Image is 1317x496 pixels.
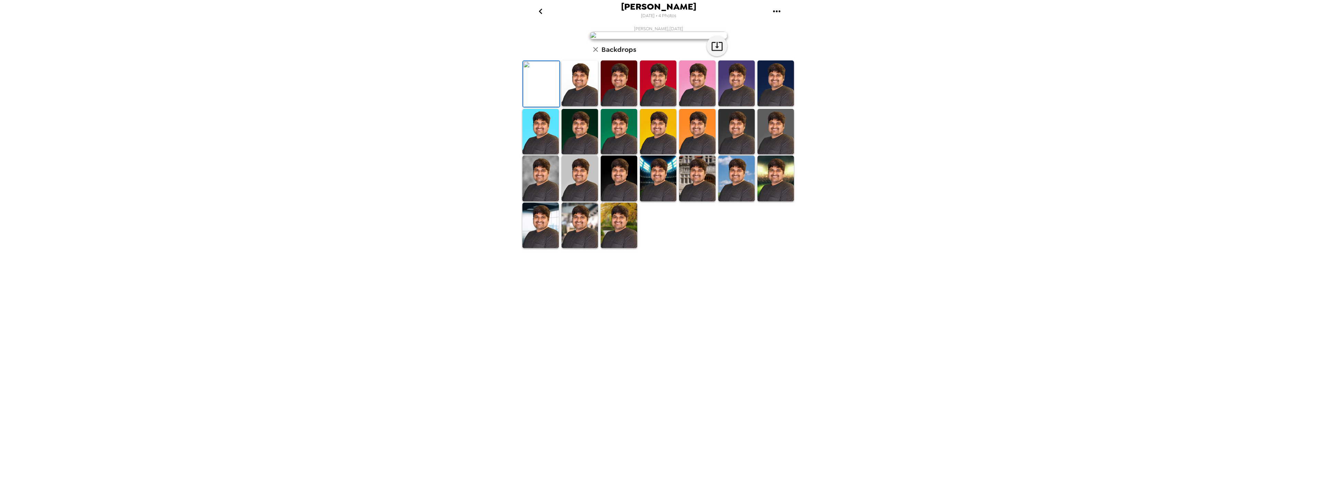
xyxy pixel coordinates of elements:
[601,44,636,55] h6: Backdrops
[621,2,696,11] span: [PERSON_NAME]
[634,26,683,32] span: [PERSON_NAME] , [DATE]
[523,61,560,107] img: Original
[641,11,676,21] span: [DATE] • 4 Photos
[590,32,727,39] img: user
